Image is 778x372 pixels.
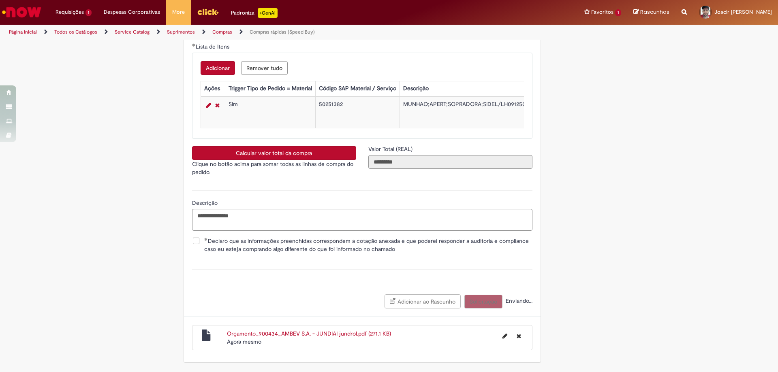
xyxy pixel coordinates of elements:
[201,61,235,75] button: Add a row for Lista de Itens
[213,100,222,110] a: Remover linha 1
[104,8,160,16] span: Despesas Corporativas
[368,155,532,169] input: Valor Total (REAL)
[504,297,532,304] span: Enviando...
[204,237,532,253] span: Declaro que as informações preenchidas correspondem a cotação anexada e que poderei responder a a...
[192,146,356,160] button: Calcular valor total da compra
[1,4,43,20] img: ServiceNow
[204,238,208,241] span: Obrigatório Preenchido
[9,29,37,35] a: Página inicial
[231,8,278,18] div: Padroniza
[197,6,219,18] img: click_logo_yellow_360x200.png
[714,9,772,15] span: Joacir [PERSON_NAME]
[591,8,613,16] span: Favoritos
[400,81,529,96] th: Descrição
[512,329,526,342] button: Excluir Orçamento_900434_AMBEV S.A. - JUNDIAI jundrol.pdf
[400,97,529,128] td: MUNHAO;APERT;SOPRADORA;SIDEL/LH091250
[56,8,84,16] span: Requisições
[6,25,513,40] ul: Trilhas de página
[633,9,669,16] a: Rascunhos
[227,338,261,345] span: Agora mesmo
[201,81,225,96] th: Ações
[192,209,532,231] textarea: Descrição
[640,8,669,16] span: Rascunhos
[212,29,232,35] a: Compras
[54,29,97,35] a: Todos os Catálogos
[85,9,92,16] span: 1
[315,97,400,128] td: 50251382
[498,329,512,342] button: Editar nome de arquivo Orçamento_900434_AMBEV S.A. - JUNDIAI jundrol.pdf
[196,43,231,50] span: Lista de Itens
[192,160,356,176] p: Clique no botão acima para somar todas as linhas de compra do pedido.
[225,81,315,96] th: Trigger Tipo de Pedido = Material
[227,330,391,337] a: Orçamento_900434_AMBEV S.A. - JUNDIAI jundrol.pdf (271.1 KB)
[368,145,414,153] label: Somente leitura - Valor Total (REAL)
[315,81,400,96] th: Código SAP Material / Serviço
[115,29,150,35] a: Service Catalog
[192,43,196,47] span: Obrigatório Preenchido
[172,8,185,16] span: More
[258,8,278,18] p: +GenAi
[192,199,219,206] span: Descrição
[241,61,288,75] button: Remove all rows for Lista de Itens
[615,9,621,16] span: 1
[227,338,261,345] time: 29/08/2025 15:09:50
[167,29,195,35] a: Suprimentos
[250,29,315,35] a: Compras rápidas (Speed Buy)
[204,100,213,110] a: Editar Linha 1
[225,97,315,128] td: Sim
